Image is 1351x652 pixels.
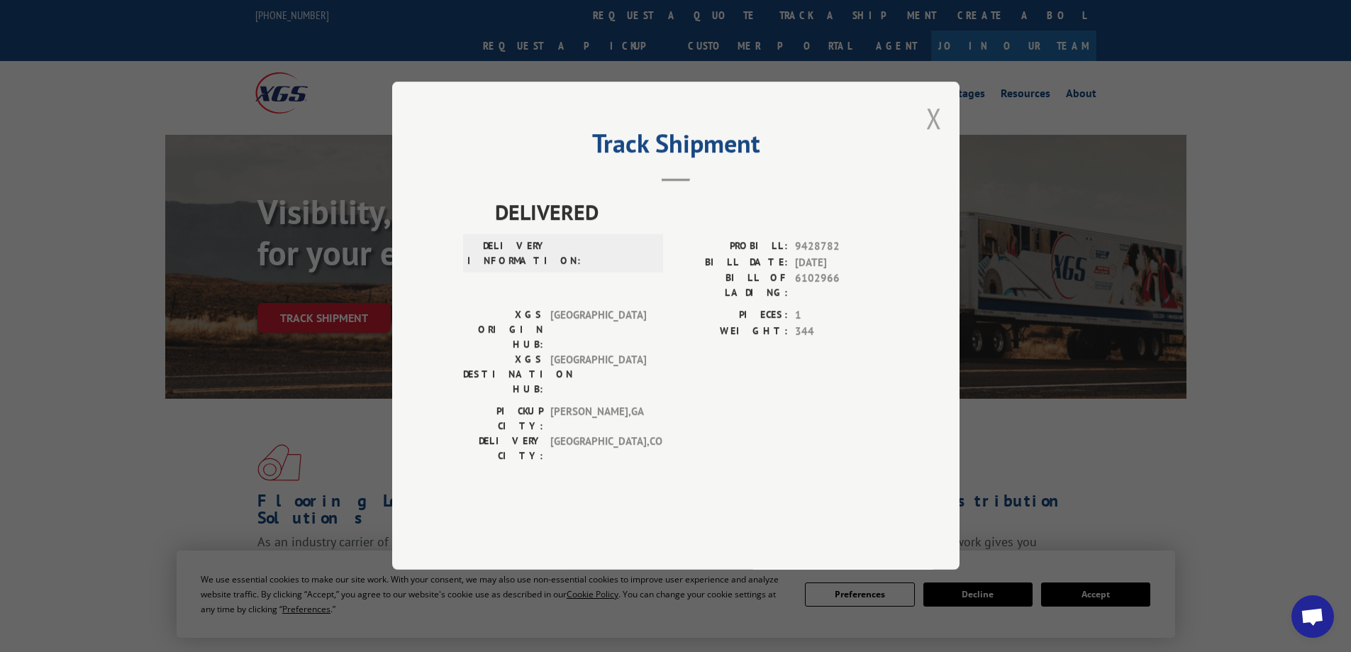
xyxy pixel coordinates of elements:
label: WEIGHT: [676,324,788,340]
span: [GEOGRAPHIC_DATA] [550,353,646,397]
label: DELIVERY CITY: [463,434,543,464]
label: DELIVERY INFORMATION: [467,239,547,269]
label: PIECES: [676,308,788,324]
label: BILL OF LADING: [676,271,788,301]
h2: Track Shipment [463,133,889,160]
label: PROBILL: [676,239,788,255]
label: XGS ORIGIN HUB: [463,308,543,353]
label: PICKUP CITY: [463,404,543,434]
label: XGS DESTINATION HUB: [463,353,543,397]
span: 9428782 [795,239,889,255]
button: Close modal [926,99,942,137]
span: 344 [795,324,889,340]
label: BILL DATE: [676,255,788,271]
span: [GEOGRAPHIC_DATA] [550,308,646,353]
span: 1 [795,308,889,324]
span: DELIVERED [495,197,889,228]
span: [DATE] [795,255,889,271]
span: [GEOGRAPHIC_DATA] , CO [550,434,646,464]
span: 6102966 [795,271,889,301]
div: Open chat [1291,595,1334,638]
span: [PERSON_NAME] , GA [550,404,646,434]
